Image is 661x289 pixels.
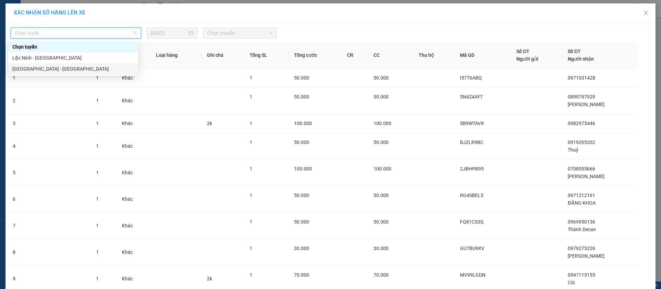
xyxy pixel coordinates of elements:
td: 6 [7,186,38,213]
span: 1 [250,246,252,251]
span: 70.000 [294,272,309,278]
span: MV99LGDN [460,272,485,278]
span: 0979275226 [568,246,595,251]
td: 8 [7,239,38,266]
span: ĐĂNG KHOA [568,200,595,206]
span: 1 [250,140,252,145]
span: 50.000 [294,193,309,198]
th: Tổng cước [288,42,342,69]
span: 1 [96,75,99,81]
input: 12/08/2025 [151,29,187,37]
span: Số ĐT [516,49,529,54]
td: 5 [7,159,38,186]
span: 30.000 [294,246,309,251]
span: 50.000 [374,94,389,100]
th: Loại hàng [150,42,201,69]
span: 1 [96,170,99,175]
span: 1 [96,276,99,281]
span: RG4SBEL5 [460,193,483,198]
span: 50.000 [294,140,309,145]
span: Người gửi [516,56,538,62]
th: Tổng SL [244,42,288,69]
th: CC [368,42,413,69]
div: Lộc Ninh - [GEOGRAPHIC_DATA] [12,54,134,62]
td: Khác [116,69,150,87]
span: 5N4Z4AY7 [460,94,483,100]
span: close [643,10,649,16]
td: Khác [116,186,150,213]
div: [GEOGRAPHIC_DATA] - [GEOGRAPHIC_DATA] [12,65,134,73]
td: Khác [116,133,150,159]
span: 1 [96,121,99,126]
span: GU7BU9XV [460,246,484,251]
span: 0982975446 [568,121,595,126]
span: XÁC NHẬN SỐ HÀNG LÊN XE [14,9,85,16]
td: 7 [7,213,38,239]
div: Chọn tuyến [12,43,134,51]
span: 1 [250,272,252,278]
td: Khác [116,159,150,186]
td: Khác [116,114,150,133]
span: Còi [568,280,575,285]
span: 1 [96,249,99,255]
span: 50.000 [294,75,309,81]
span: 0899797929 [568,94,595,100]
td: 1 [7,69,38,87]
span: 0919205202 [568,140,595,145]
span: 30.000 [374,246,389,251]
span: 1 [250,75,252,81]
span: 5B9WTAVX [460,121,484,126]
span: 0947115155 [568,272,595,278]
span: 2JBHPB95 [460,166,484,172]
span: Số ĐT [568,49,581,54]
div: Sài Gòn - Lộc Ninh [8,63,138,74]
span: 1 [96,143,99,149]
span: 50.000 [294,219,309,225]
th: CR [342,42,368,69]
span: 0971031428 [568,75,595,81]
span: Thuỷ [568,147,578,153]
span: I57T6ABQ [460,75,482,81]
span: 1 [96,196,99,202]
span: Chọn tuyến [15,28,137,38]
td: Khác [116,87,150,114]
span: 100.000 [374,121,391,126]
span: 1 [250,219,252,225]
td: Khác [116,213,150,239]
span: 100.000 [294,166,312,172]
button: Close [636,3,655,23]
span: 50.000 [374,193,389,198]
span: 0971212161 [568,193,595,198]
span: 50.000 [374,140,389,145]
span: 0969950136 [568,219,595,225]
th: Thu hộ [413,42,454,69]
th: STT [7,42,38,69]
span: BJZLR9BC [460,140,483,145]
span: [PERSON_NAME] [568,253,605,259]
span: [PERSON_NAME] [568,102,605,107]
span: 2k [207,121,212,126]
span: 50.000 [374,219,389,225]
th: Mã GD [454,42,511,69]
span: 0708555666 [568,166,595,172]
span: 100.000 [374,166,391,172]
td: 4 [7,133,38,159]
span: Chọn chuyến [207,28,273,38]
td: Khác [116,239,150,266]
td: 2 [7,87,38,114]
span: 1 [96,98,99,103]
span: 70.000 [374,272,389,278]
th: Ghi chú [201,42,244,69]
div: Chọn tuyến [8,41,138,52]
span: FQ81CS3Q [460,219,484,225]
span: [PERSON_NAME] [568,174,605,179]
span: 2k [207,276,212,281]
span: 1 [96,223,99,228]
span: 50.000 [374,75,389,81]
span: 1 [250,193,252,198]
div: Lộc Ninh - Sài Gòn [8,52,138,63]
td: 3 [7,114,38,133]
span: 50.000 [294,94,309,100]
span: Thành Decan [568,227,596,232]
span: Người nhận [568,56,594,62]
